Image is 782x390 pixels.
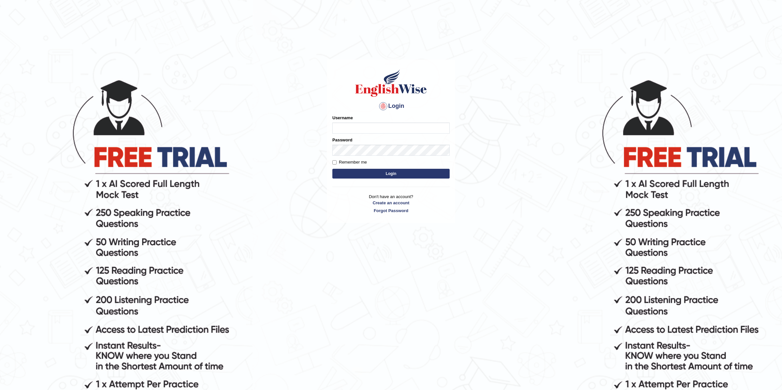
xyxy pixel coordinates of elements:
a: Create an account [332,200,450,206]
img: Logo of English Wise sign in for intelligent practice with AI [354,68,428,98]
a: Forgot Password [332,208,450,214]
button: Login [332,169,450,179]
p: Don't have an account? [332,194,450,214]
input: Remember me [332,160,337,165]
label: Remember me [332,159,367,166]
h4: Login [332,101,450,111]
label: Username [332,115,353,121]
label: Password [332,137,352,143]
